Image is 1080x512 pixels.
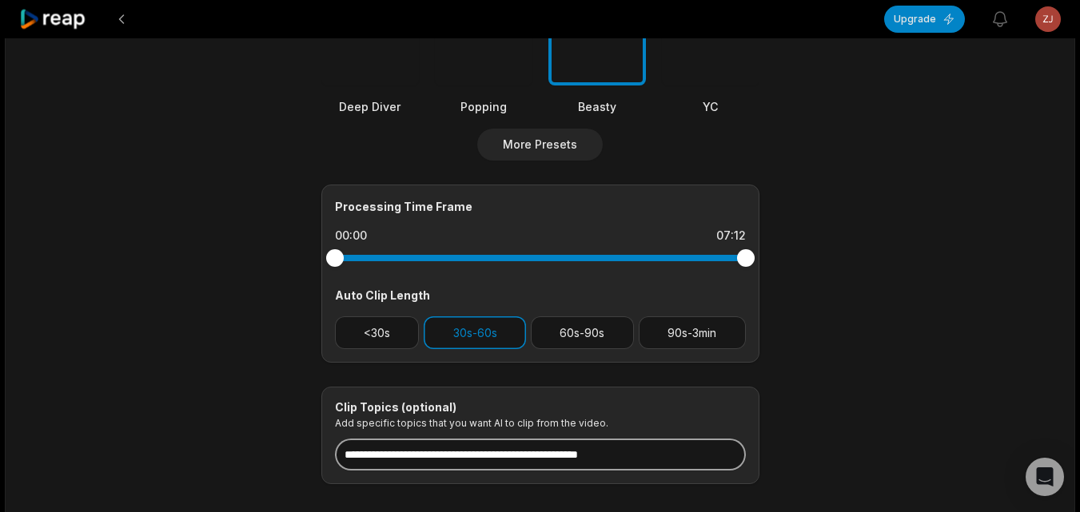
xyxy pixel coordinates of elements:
div: 07:12 [716,228,746,244]
div: Popping [435,98,532,115]
div: Processing Time Frame [335,198,746,215]
div: YC [662,98,759,115]
button: 60s-90s [531,316,634,349]
button: 30s-60s [424,316,526,349]
div: Beasty [548,98,646,115]
button: <30s [335,316,420,349]
button: More Presets [477,129,603,161]
div: Deep Diver [321,98,419,115]
button: 90s-3min [639,316,746,349]
div: Auto Clip Length [335,287,746,304]
button: Upgrade [884,6,965,33]
div: 00:00 [335,228,367,244]
div: Clip Topics (optional) [335,400,746,415]
div: Open Intercom Messenger [1026,458,1064,496]
p: Add specific topics that you want AI to clip from the video. [335,417,746,429]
